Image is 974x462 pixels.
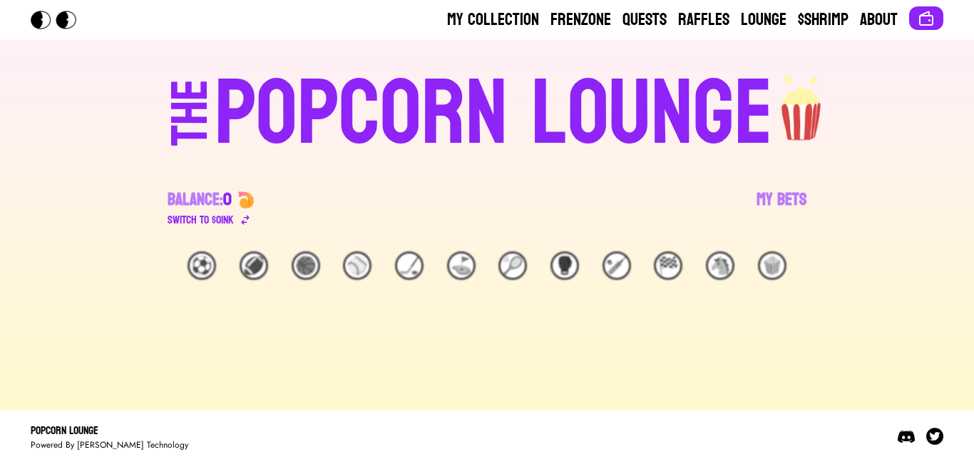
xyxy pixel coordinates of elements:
[237,191,255,209] img: 🍤
[654,251,682,280] div: 🏁
[603,251,631,280] div: 🏏
[550,9,611,31] a: Frenzone
[758,251,786,280] div: 🍿
[292,251,320,280] div: 🏀
[447,251,476,280] div: ⛳️
[215,69,773,160] div: POPCORN LOUNGE
[918,10,935,27] img: Connect wallet
[168,189,232,211] div: Balance:
[343,251,371,280] div: ⚾️
[168,211,234,229] div: Switch to $ OINK
[188,251,216,280] div: ⚽️
[798,9,849,31] a: $Shrimp
[860,9,898,31] a: About
[926,428,943,445] img: Twitter
[31,11,88,29] img: Popcorn
[757,189,806,229] a: My Bets
[898,428,915,445] img: Discord
[622,9,667,31] a: Quests
[223,184,232,215] span: 0
[773,63,831,143] img: popcorn
[31,422,188,439] div: Popcorn Lounge
[550,251,579,280] div: 🥊
[165,79,216,174] div: THE
[31,439,188,451] div: Powered By [PERSON_NAME] Technology
[678,9,729,31] a: Raffles
[706,251,734,280] div: 🐴
[447,9,539,31] a: My Collection
[498,251,527,280] div: 🎾
[741,9,786,31] a: Lounge
[240,251,268,280] div: 🏈
[395,251,424,280] div: 🏒
[48,63,926,160] a: THEPOPCORN LOUNGEpopcorn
